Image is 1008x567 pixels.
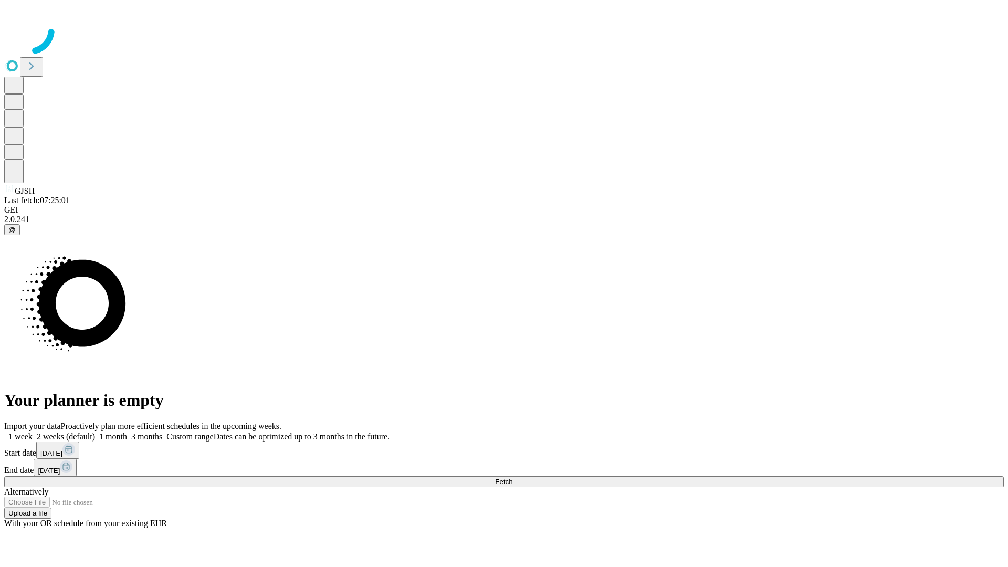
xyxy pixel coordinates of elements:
[61,422,281,430] span: Proactively plan more efficient schedules in the upcoming weeks.
[8,226,16,234] span: @
[36,442,79,459] button: [DATE]
[4,476,1004,487] button: Fetch
[4,442,1004,459] div: Start date
[4,391,1004,410] h1: Your planner is empty
[37,432,95,441] span: 2 weeks (default)
[4,205,1004,215] div: GEI
[4,215,1004,224] div: 2.0.241
[4,487,48,496] span: Alternatively
[15,186,35,195] span: GJSH
[495,478,512,486] span: Fetch
[40,449,62,457] span: [DATE]
[4,459,1004,476] div: End date
[214,432,390,441] span: Dates can be optimized up to 3 months in the future.
[4,508,51,519] button: Upload a file
[4,519,167,528] span: With your OR schedule from your existing EHR
[131,432,162,441] span: 3 months
[4,224,20,235] button: @
[99,432,127,441] span: 1 month
[8,432,33,441] span: 1 week
[34,459,77,476] button: [DATE]
[4,422,61,430] span: Import your data
[166,432,213,441] span: Custom range
[38,467,60,475] span: [DATE]
[4,196,70,205] span: Last fetch: 07:25:01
